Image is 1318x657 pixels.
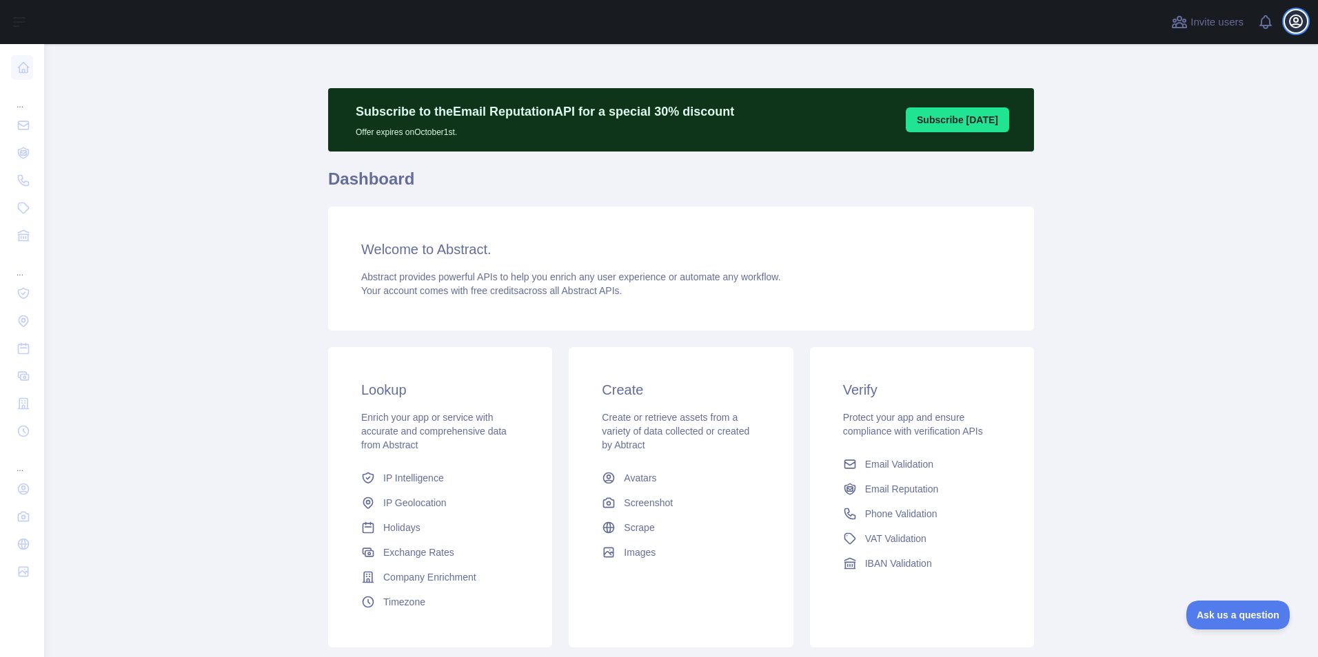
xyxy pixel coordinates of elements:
span: Abstract provides powerful APIs to help you enrich any user experience or automate any workflow. [361,271,781,282]
span: IBAN Validation [865,556,932,570]
a: Holidays [356,515,525,540]
span: Images [624,545,656,559]
button: Invite users [1168,11,1246,33]
a: VAT Validation [838,526,1006,551]
a: Exchange Rates [356,540,525,565]
span: Timezone [383,595,425,609]
span: Protect your app and ensure compliance with verification APIs [843,412,983,437]
span: Avatars [624,471,656,485]
a: Avatars [596,466,765,490]
span: VAT Validation [865,532,926,545]
span: free credits [471,285,518,296]
a: Screenshot [596,490,765,515]
div: ... [11,446,33,474]
span: Enrich your app or service with accurate and comprehensive data from Abstract [361,412,507,450]
p: Subscribe to the Email Reputation API for a special 30 % discount [356,102,734,121]
span: Create or retrieve assets from a variety of data collected or created by Abtract [602,412,749,450]
h3: Welcome to Abstract. [361,240,1001,259]
h3: Create [602,380,760,399]
a: IP Intelligence [356,466,525,490]
a: Images [596,540,765,565]
a: Timezone [356,590,525,614]
span: Screenshot [624,496,673,510]
a: IP Geolocation [356,490,525,515]
span: Company Enrichment [383,570,476,584]
h3: Lookup [361,380,519,399]
span: Your account comes with across all Abstract APIs. [361,285,622,296]
span: Holidays [383,521,420,534]
a: Email Validation [838,452,1006,477]
p: Offer expires on October 1st. [356,121,734,138]
h1: Dashboard [328,168,1034,201]
div: ... [11,83,33,110]
iframe: Toggle Customer Support [1186,601,1290,629]
span: Phone Validation [865,507,937,521]
a: Scrape [596,515,765,540]
span: IP Intelligence [383,471,444,485]
div: ... [11,251,33,278]
span: Email Reputation [865,482,939,496]
a: Company Enrichment [356,565,525,590]
span: Email Validation [865,457,933,471]
a: Phone Validation [838,501,1006,526]
a: Email Reputation [838,477,1006,501]
span: Invite users [1190,14,1244,30]
a: IBAN Validation [838,551,1006,576]
span: Exchange Rates [383,545,454,559]
h3: Verify [843,380,1001,399]
button: Subscribe [DATE] [906,107,1009,132]
span: Scrape [624,521,654,534]
span: IP Geolocation [383,496,447,510]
